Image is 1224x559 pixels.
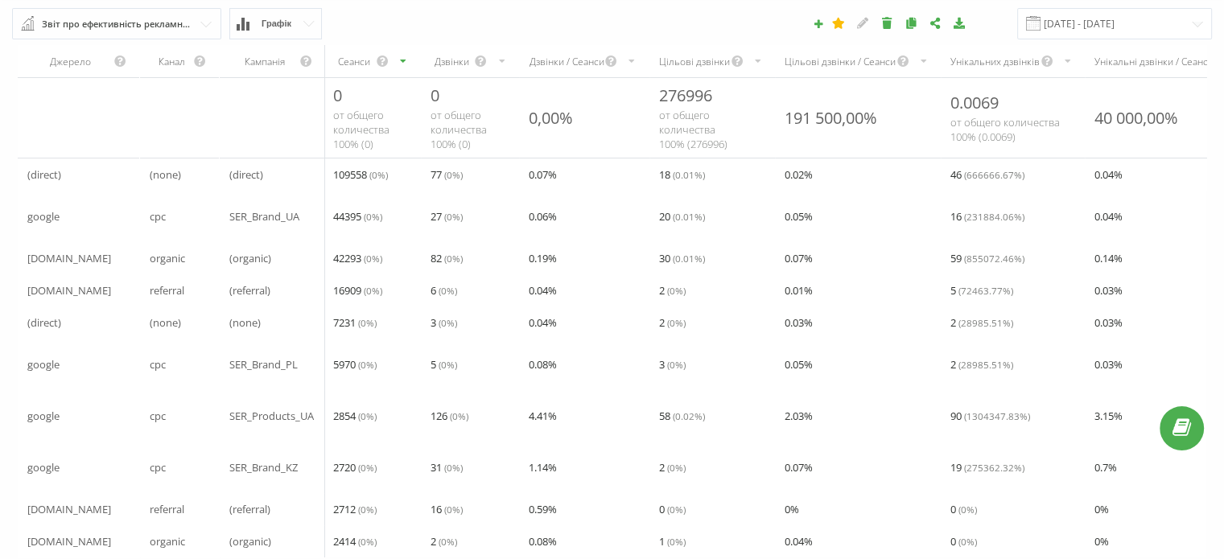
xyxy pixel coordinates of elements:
[431,207,463,226] span: 27
[369,168,388,181] span: ( 0 %)
[950,92,999,113] span: 0.0069
[659,108,727,151] span: от общего количества 100% ( 276996 )
[358,316,377,329] span: ( 0 %)
[529,165,557,184] span: 0.07 %
[659,55,730,68] div: Цільові дзвінки
[431,313,457,332] span: 3
[529,355,557,374] span: 0.08 %
[358,461,377,474] span: ( 0 %)
[439,358,457,371] span: ( 0 %)
[42,15,193,33] div: Звіт про ефективність рекламних кампаній
[150,207,166,226] span: cpc
[1094,355,1123,374] span: 0.03 %
[27,165,61,184] span: (direct)
[659,207,705,226] span: 20
[150,313,181,332] span: (none)
[431,355,457,374] span: 5
[529,458,557,477] span: 1.14 %
[262,18,291,29] span: Графік
[229,281,270,300] span: (referral)
[364,210,382,223] span: ( 0 %)
[785,313,813,332] span: 0.03 %
[659,84,712,106] span: 276996
[667,461,686,474] span: ( 0 %)
[529,313,557,332] span: 0.04 %
[229,207,299,226] span: SER_Brand_UA
[229,165,263,184] span: (direct)
[229,55,299,68] div: Кампанія
[27,499,111,519] span: [DOMAIN_NAME]
[1094,207,1123,226] span: 0.04 %
[150,249,185,268] span: organic
[659,406,705,425] span: 58
[950,281,1013,300] span: 5
[785,499,799,519] span: 0 %
[444,503,463,516] span: ( 0 %)
[529,55,604,68] div: Дзвінки / Сеанси
[333,108,389,151] span: от общего количества 100% ( 0 )
[667,535,686,548] span: ( 0 %)
[880,17,894,28] i: Видалити звіт
[1094,249,1123,268] span: 0.14 %
[358,358,377,371] span: ( 0 %)
[444,461,463,474] span: ( 0 %)
[364,252,382,265] span: ( 0 %)
[431,165,463,184] span: 77
[150,55,193,68] div: Канал
[150,165,181,184] span: (none)
[333,55,375,68] div: Сеанси
[27,532,111,551] span: [DOMAIN_NAME]
[229,499,270,519] span: (referral)
[358,409,377,422] span: ( 0 %)
[27,249,111,268] span: [DOMAIN_NAME]
[444,210,463,223] span: ( 0 %)
[673,409,705,422] span: ( 0.02 %)
[667,503,686,516] span: ( 0 %)
[1094,281,1123,300] span: 0.03 %
[333,313,377,332] span: 7231
[1094,406,1123,425] span: 3.15 %
[929,17,942,28] i: Поділитися налаштуваннями звіту
[785,207,813,226] span: 0.05 %
[229,406,314,425] span: SER_Products_UA
[785,406,813,425] span: 2.03 %
[529,406,557,425] span: 4.41 %
[27,281,111,300] span: [DOMAIN_NAME]
[150,281,184,300] span: referral
[950,115,1060,144] span: от общего количества 100% ( 0.0069 )
[659,313,686,332] span: 2
[1094,55,1214,68] div: Унікальні дзвінки / Сеанси
[950,207,1024,226] span: 16
[431,406,468,425] span: 126
[964,252,1024,265] span: ( 855072.46 %)
[229,249,271,268] span: (organic)
[439,535,457,548] span: ( 0 %)
[358,503,377,516] span: ( 0 %)
[27,313,61,332] span: (direct)
[333,355,377,374] span: 5970
[1094,165,1123,184] span: 0.04 %
[1094,107,1178,129] div: 40 000,00%
[673,252,705,265] span: ( 0.01 %)
[785,165,813,184] span: 0.02 %
[958,535,977,548] span: ( 0 %)
[431,249,463,268] span: 82
[431,532,457,551] span: 2
[150,406,166,425] span: cpc
[333,165,388,184] span: 109558
[958,503,977,516] span: ( 0 %)
[529,499,557,519] span: 0.59 %
[950,532,977,551] span: 0
[958,284,1013,297] span: ( 72463.77 %)
[431,55,475,68] div: Дзвінки
[431,108,487,151] span: от общего количества 100% ( 0 )
[444,252,463,265] span: ( 0 %)
[150,532,185,551] span: organic
[229,532,271,551] span: (organic)
[667,284,686,297] span: ( 0 %)
[529,207,557,226] span: 0.06 %
[659,532,686,551] span: 1
[673,210,705,223] span: ( 0.01 %)
[431,499,463,519] span: 16
[529,107,573,129] div: 0,00%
